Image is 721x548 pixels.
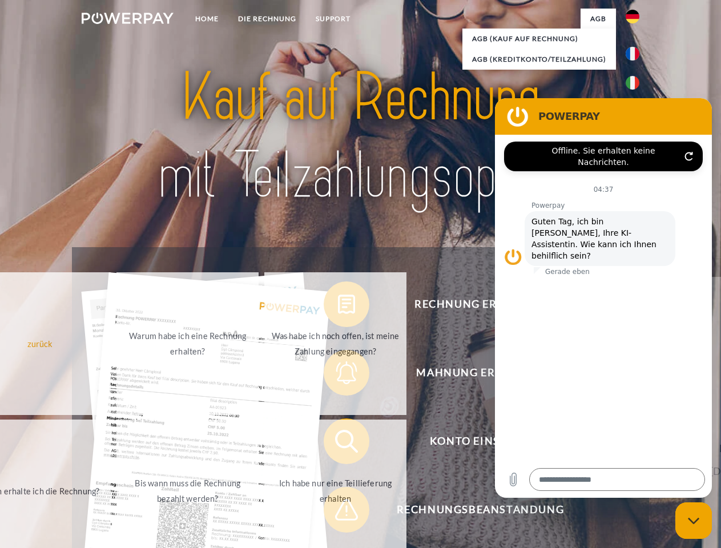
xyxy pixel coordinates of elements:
button: Rechnungsbeanstandung [324,487,621,533]
button: Konto einsehen [324,418,621,464]
img: fr [626,47,639,61]
iframe: Messaging-Fenster [495,98,712,498]
a: AGB (Kreditkonto/Teilzahlung) [462,49,616,70]
span: Konto einsehen [340,418,620,464]
span: Rechnung erhalten? [340,281,620,327]
img: it [626,76,639,90]
div: Bis wann muss die Rechnung bezahlt werden? [123,476,252,506]
div: Was habe ich noch offen, ist meine Zahlung eingegangen? [271,328,400,359]
a: Was habe ich noch offen, ist meine Zahlung eingegangen? [264,272,406,415]
button: Rechnung erhalten? [324,281,621,327]
a: SUPPORT [306,9,360,29]
a: agb [581,9,616,29]
a: Home [186,9,228,29]
a: AGB (Kauf auf Rechnung) [462,29,616,49]
img: title-powerpay_de.svg [109,55,612,219]
img: de [626,10,639,23]
div: Warum habe ich eine Rechnung erhalten? [123,328,252,359]
iframe: Schaltfläche zum Öffnen des Messaging-Fensters; Konversation läuft [675,502,712,539]
span: Mahnung erhalten? [340,350,620,396]
button: Mahnung erhalten? [324,350,621,396]
img: logo-powerpay-white.svg [82,13,174,24]
div: Ich habe nur eine Teillieferung erhalten [271,476,400,506]
span: Rechnungsbeanstandung [340,487,620,533]
a: DIE RECHNUNG [228,9,306,29]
